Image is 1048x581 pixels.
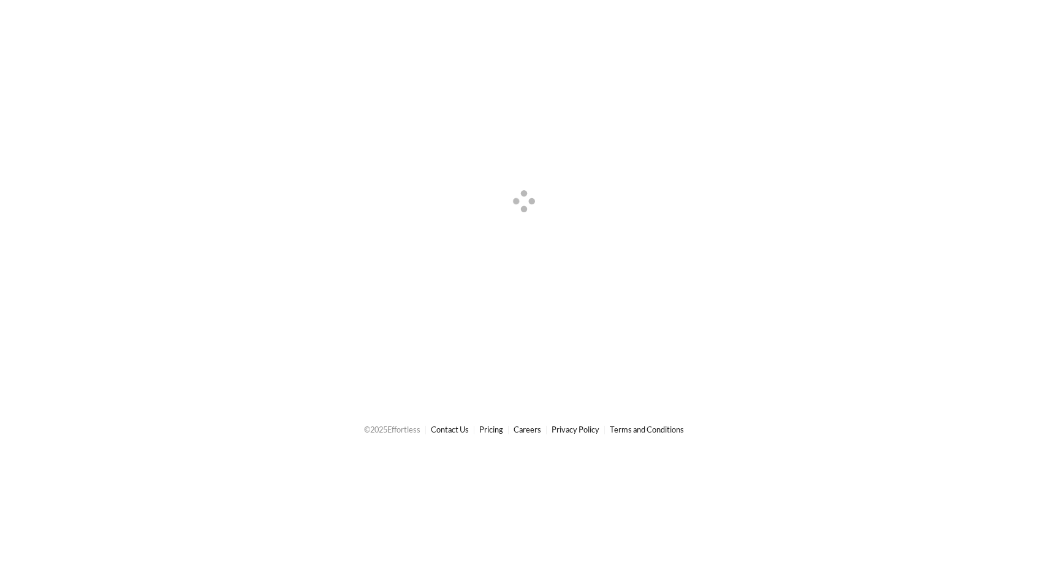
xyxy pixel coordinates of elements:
a: Privacy Policy [552,425,599,434]
a: Pricing [479,425,503,434]
a: Careers [514,425,541,434]
a: Contact Us [431,425,469,434]
span: © 2025 Effortless [364,425,420,434]
a: Terms and Conditions [610,425,684,434]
